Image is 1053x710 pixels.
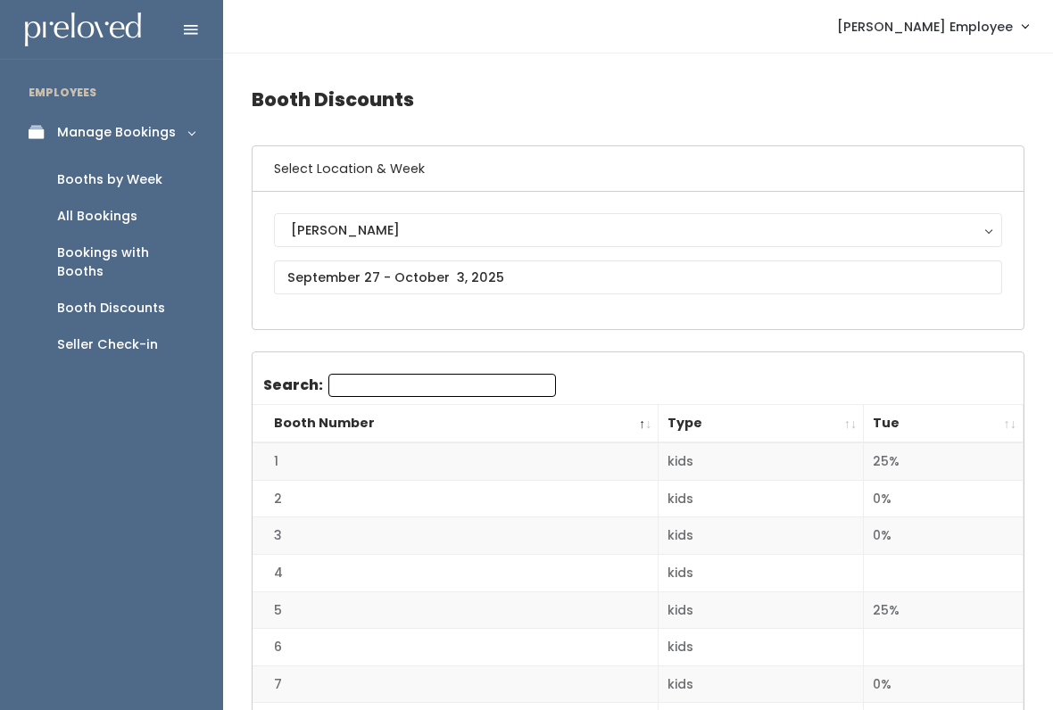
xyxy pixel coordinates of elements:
div: All Bookings [57,207,137,226]
button: [PERSON_NAME] [274,213,1002,247]
td: kids [659,442,864,480]
td: 4 [253,555,659,592]
div: Booths by Week [57,170,162,189]
td: kids [659,629,864,666]
td: 0% [864,665,1024,703]
td: kids [659,555,864,592]
td: 25% [864,442,1024,480]
a: [PERSON_NAME] Employee [819,7,1046,45]
label: Search: [263,374,556,397]
td: 2 [253,480,659,517]
div: Booth Discounts [57,299,165,318]
th: Tue: activate to sort column ascending [864,405,1024,443]
td: 25% [864,591,1024,629]
td: kids [659,480,864,517]
div: Manage Bookings [57,123,176,142]
div: [PERSON_NAME] [291,220,985,240]
td: 6 [253,629,659,666]
span: [PERSON_NAME] Employee [837,17,1013,37]
th: Booth Number: activate to sort column descending [253,405,659,443]
h4: Booth Discounts [252,75,1024,124]
div: Bookings with Booths [57,244,195,281]
td: 3 [253,517,659,555]
td: 7 [253,665,659,703]
td: 0% [864,517,1024,555]
h6: Select Location & Week [253,146,1024,192]
td: kids [659,665,864,703]
td: 0% [864,480,1024,517]
td: 1 [253,442,659,480]
td: kids [659,591,864,629]
td: 5 [253,591,659,629]
input: September 27 - October 3, 2025 [274,260,1002,294]
div: Seller Check-in [57,335,158,354]
input: Search: [328,374,556,397]
td: kids [659,517,864,555]
img: preloved logo [25,12,141,47]
th: Type: activate to sort column ascending [659,405,864,443]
